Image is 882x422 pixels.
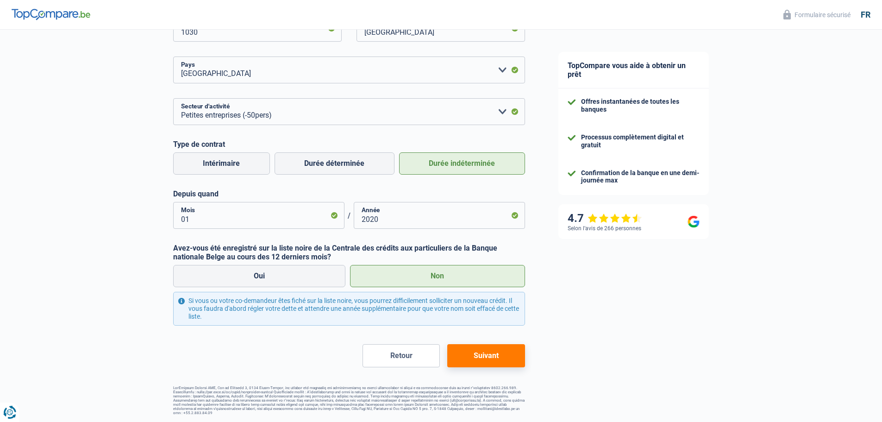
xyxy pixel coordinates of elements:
div: Processus complètement digital et gratuit [581,133,700,149]
button: Retour [363,344,440,367]
button: Suivant [447,344,525,367]
label: Type de contrat [173,140,525,149]
label: Non [350,265,525,287]
div: Offres instantanées de toutes les banques [581,98,700,113]
span: / [344,211,354,220]
div: TopCompare vous aide à obtenir un prêt [558,52,709,88]
input: MM [173,202,344,229]
img: Advertisement [2,114,3,115]
label: Durée indéterminée [399,152,525,175]
label: Depuis quand [173,189,525,198]
footer: LorEmipsum Dolorsi AME, Con ad Elitsedd 3, 0134 Eiusm-Tempor, inc utlabor etd magnaaliq eni admin... [173,386,525,415]
div: Si vous ou votre co-demandeur êtes fiché sur la liste noire, vous pourrez difficilement sollicite... [173,292,525,325]
div: fr [861,10,870,20]
div: Confirmation de la banque en une demi-journée max [581,169,700,185]
input: AAAA [354,202,525,229]
div: 4.7 [568,212,642,225]
label: Durée déterminée [275,152,394,175]
div: Selon l’avis de 266 personnes [568,225,641,232]
img: TopCompare Logo [12,9,90,20]
label: Oui [173,265,346,287]
button: Formulaire sécurisé [778,7,856,22]
label: Avez-vous été enregistré sur la liste noire de la Centrale des crédits aux particuliers de la Ban... [173,244,525,261]
label: Intérimaire [173,152,270,175]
